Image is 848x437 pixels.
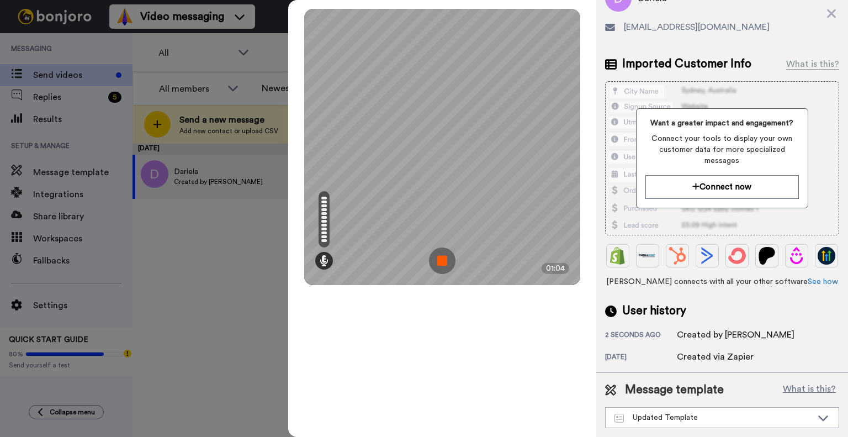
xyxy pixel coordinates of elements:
img: ic_record_stop.svg [429,248,455,274]
div: 01:04 [542,263,569,274]
img: GoHighLevel [818,247,835,265]
img: Ontraport [639,247,656,265]
span: Want a greater impact and engagement? [645,118,799,129]
div: [DATE] [605,352,677,364]
img: Message-temps.svg [614,414,624,423]
div: Created via Zapier [677,350,754,364]
div: Updated Template [614,412,812,423]
button: What is this? [780,382,839,398]
img: Drip [788,247,805,265]
img: ConvertKit [728,247,746,265]
div: Created by [PERSON_NAME] [677,328,794,341]
span: Connect your tools to display your own customer data for more specialized messages [645,133,799,166]
span: [PERSON_NAME] connects with all your other software [605,276,839,287]
span: Message template [625,382,724,398]
img: ActiveCampaign [698,247,716,265]
img: Shopify [609,247,627,265]
span: Imported Customer Info [622,56,751,72]
img: Hubspot [669,247,686,265]
span: User history [622,303,686,319]
button: Connect now [645,175,799,199]
a: See how [808,278,838,286]
div: 2 seconds ago [605,330,677,341]
img: Patreon [758,247,776,265]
